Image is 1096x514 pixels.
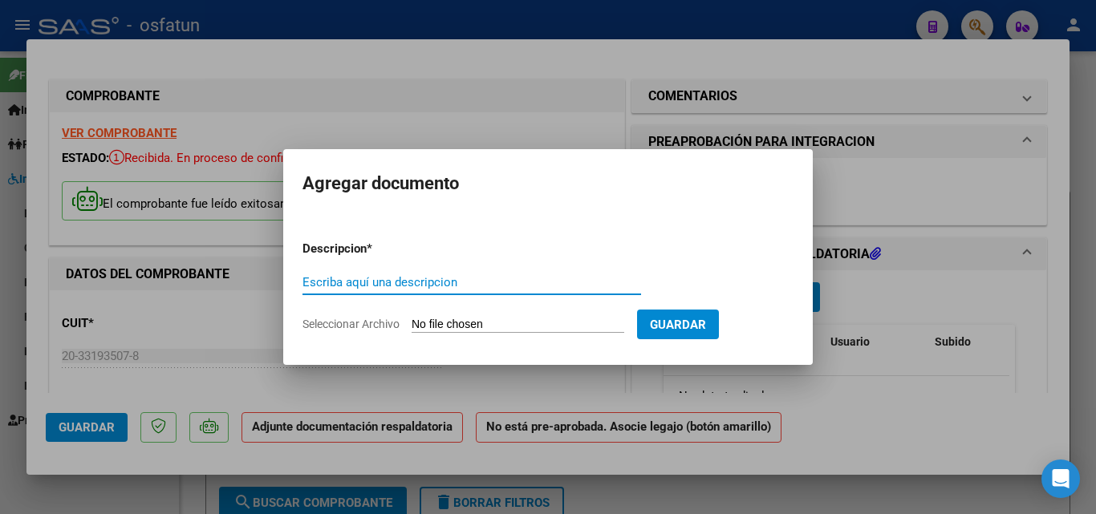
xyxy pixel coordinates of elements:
button: Guardar [637,310,719,339]
p: Descripcion [302,240,450,258]
h2: Agregar documento [302,168,794,199]
span: Seleccionar Archivo [302,318,400,330]
div: Open Intercom Messenger [1041,459,1080,498]
span: Guardar [650,318,706,332]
